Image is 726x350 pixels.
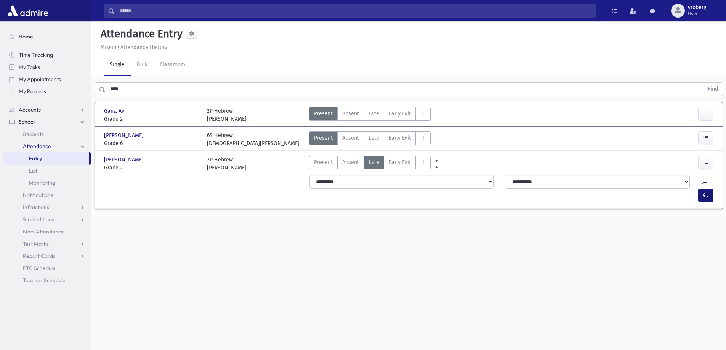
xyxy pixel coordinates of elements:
span: Ganz, Avi [104,107,127,115]
span: Late [369,110,379,118]
span: Late [369,134,379,142]
span: School [19,118,35,125]
span: Attendance [23,143,51,150]
span: Early Exit [389,158,411,166]
a: School [3,116,91,128]
span: Absent [342,110,359,118]
span: My Reports [19,88,46,95]
a: Notifications [3,189,91,201]
a: Bulk [131,54,154,76]
span: Grade 2 [104,164,199,172]
a: Test Marks [3,238,91,250]
a: Classroom [154,54,191,76]
span: User [688,11,706,17]
img: AdmirePro [6,3,50,18]
span: Monitoring [29,179,55,186]
a: Students [3,128,91,140]
a: Monitoring [3,177,91,189]
a: Infractions [3,201,91,213]
a: My Reports [3,85,91,97]
a: Attendance [3,140,91,152]
a: Teacher Schedule [3,274,91,286]
a: Entry [3,152,89,165]
span: Infractions [23,204,49,211]
a: Missing Attendance History [98,44,167,51]
div: 2P Hebrew [PERSON_NAME] [207,107,247,123]
div: AttTypes [309,107,431,123]
span: Meal Attendance [23,228,64,235]
a: My Appointments [3,73,91,85]
a: List [3,165,91,177]
u: Missing Attendance History [101,44,167,51]
div: 6S Hebrew [DEMOGRAPHIC_DATA][PERSON_NAME] [207,131,300,147]
a: My Tasks [3,61,91,73]
button: Find [703,83,723,96]
span: [PERSON_NAME] [104,131,145,139]
h5: Attendance Entry [98,27,183,40]
span: Notifications [23,192,53,198]
span: Test Marks [23,240,49,247]
a: Single [104,54,131,76]
span: Accounts [19,106,41,113]
span: Time Tracking [19,51,53,58]
span: Absent [342,134,359,142]
span: Present [314,110,333,118]
span: Report Cards [23,253,55,259]
span: yroberg [688,5,706,11]
div: AttTypes [309,131,431,147]
span: My Appointments [19,76,61,83]
span: Entry [29,155,42,162]
span: Present [314,158,333,166]
span: Absent [342,158,359,166]
div: 2P Hebrew [PERSON_NAME] [207,156,247,172]
a: Accounts [3,104,91,116]
a: Student Logs [3,213,91,225]
span: List [29,167,37,174]
span: Early Exit [389,110,411,118]
span: Present [314,134,333,142]
a: Time Tracking [3,49,91,61]
span: [PERSON_NAME] [104,156,145,164]
a: Meal Attendance [3,225,91,238]
input: Search [115,4,596,18]
a: Home [3,30,91,43]
span: PTC Schedule [23,265,56,272]
span: Grade 2 [104,115,199,123]
span: Students [23,131,44,137]
span: Teacher Schedule [23,277,66,284]
span: Home [19,33,33,40]
span: Late [369,158,379,166]
span: My Tasks [19,64,40,70]
a: Report Cards [3,250,91,262]
span: Grade 6 [104,139,199,147]
a: PTC Schedule [3,262,91,274]
div: AttTypes [309,156,431,172]
span: Early Exit [389,134,411,142]
span: Student Logs [23,216,54,223]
